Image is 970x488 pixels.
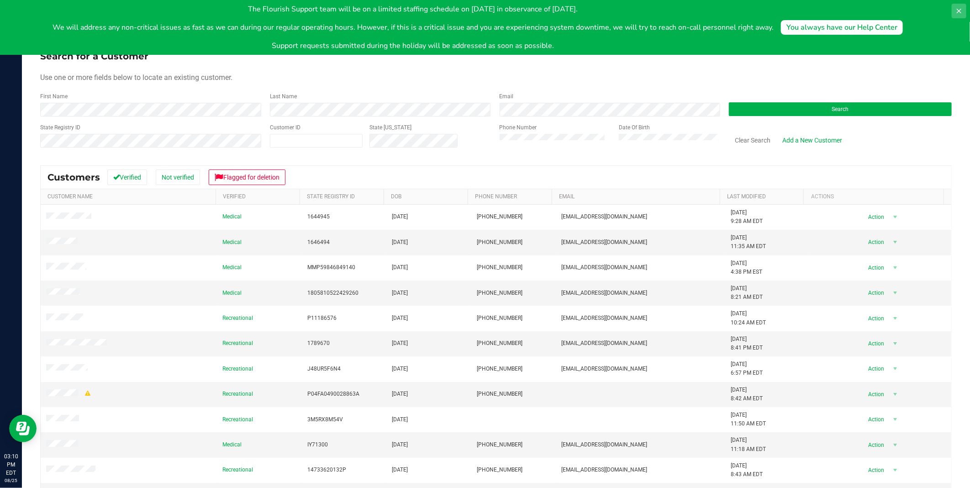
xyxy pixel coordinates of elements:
span: [DATE] 8:41 PM EDT [731,335,763,352]
a: DOB [391,193,401,200]
span: Recreational [222,466,253,474]
span: [EMAIL_ADDRESS][DOMAIN_NAME] [561,440,647,449]
span: select [890,388,901,401]
span: select [890,211,901,223]
span: [DATE] [392,415,408,424]
span: Customers [47,172,100,183]
span: [DATE] [392,238,408,247]
span: Action [860,388,890,401]
span: [DATE] [392,339,408,348]
span: Medical [222,238,242,247]
span: [PHONE_NUMBER] [477,263,522,272]
span: [PHONE_NUMBER] [477,212,522,221]
span: [DATE] 8:43 AM EDT [731,461,763,479]
span: Action [860,439,890,451]
div: You always have our Help Center [786,22,897,33]
span: [EMAIL_ADDRESS][DOMAIN_NAME] [561,212,647,221]
span: [DATE] [392,289,408,297]
span: select [890,439,901,451]
span: Action [860,312,890,325]
span: Recreational [222,365,253,373]
span: [EMAIL_ADDRESS][DOMAIN_NAME] [561,314,647,323]
span: [PHONE_NUMBER] [477,466,522,474]
p: The Flourish Support team will be on a limited staffing schedule on [DATE] in observance of [DATE]. [53,4,774,15]
span: [PHONE_NUMBER] [477,440,522,449]
span: [PHONE_NUMBER] [477,314,522,323]
span: [DATE] 9:28 AM EDT [731,208,763,226]
span: select [890,413,901,426]
span: Recreational [222,314,253,323]
span: Recreational [222,339,253,348]
span: [DATE] [392,365,408,373]
p: 08/25 [4,477,18,484]
span: Search [832,106,849,112]
p: Support requests submitted during the holiday will be addressed as soon as possible. [53,40,774,51]
span: [PHONE_NUMBER] [477,365,522,373]
span: Action [860,211,890,223]
span: Medical [222,289,242,297]
button: Clear Search [729,133,776,148]
span: [EMAIL_ADDRESS][DOMAIN_NAME] [561,289,647,297]
span: Action [860,261,890,274]
button: Flagged for deletion [209,170,285,185]
span: P11186576 [307,314,337,323]
span: Action [860,286,890,299]
span: IY71300 [307,440,328,449]
span: 1644945 [307,212,330,221]
span: J48UR5F6N4 [307,365,341,373]
span: [DATE] 11:35 AM EDT [731,233,766,251]
span: select [890,261,901,274]
span: [EMAIL_ADDRESS][DOMAIN_NAME] [561,263,647,272]
button: Not verified [156,170,200,185]
span: [DATE] 8:21 AM EDT [731,284,763,302]
label: Phone Number [500,123,537,132]
span: [EMAIL_ADDRESS][DOMAIN_NAME] [561,238,647,247]
span: 1789670 [307,339,330,348]
span: 1646494 [307,238,330,247]
div: Actions [811,193,940,200]
span: Recreational [222,415,253,424]
div: Warning - Level 1 [84,389,92,398]
a: Email [559,193,575,200]
span: [DATE] 11:18 AM EDT [731,436,766,453]
a: Add a New Customer [776,133,848,148]
span: [PHONE_NUMBER] [477,390,522,398]
span: [PHONE_NUMBER] [477,289,522,297]
a: Phone Number [475,193,517,200]
span: select [890,286,901,299]
label: State [US_STATE] [369,123,411,132]
span: [DATE] 10:24 AM EDT [731,309,766,327]
iframe: Resource center [9,415,37,442]
span: [DATE] 8:42 AM EDT [731,386,763,403]
span: [DATE] 4:38 PM EST [731,259,762,276]
span: Use one or more fields below to locate an existing customer. [40,73,232,82]
span: Medical [222,212,242,221]
span: P04FA0490028863A [307,390,359,398]
span: 3M5RX8M54V [307,415,343,424]
span: [DATE] [392,314,408,323]
span: select [890,312,901,325]
span: [DATE] [392,440,408,449]
span: Action [860,337,890,350]
p: 03:10 PM EDT [4,452,18,477]
span: Recreational [222,390,253,398]
label: Email [500,92,514,101]
span: [PHONE_NUMBER] [477,339,522,348]
label: Customer ID [270,123,300,132]
span: MMP59846849140 [307,263,355,272]
span: Action [860,413,890,426]
span: [EMAIL_ADDRESS][DOMAIN_NAME] [561,365,647,373]
label: State Registry ID [40,123,80,132]
button: Verified [107,170,147,185]
span: Action [860,236,890,249]
span: select [890,464,901,477]
span: [PHONE_NUMBER] [477,238,522,247]
span: [EMAIL_ADDRESS][DOMAIN_NAME] [561,466,647,474]
label: Date Of Birth [619,123,650,132]
span: Search for a Customer [40,51,148,62]
span: [EMAIL_ADDRESS][DOMAIN_NAME] [561,339,647,348]
a: State Registry Id [307,193,355,200]
label: Last Name [270,92,297,101]
a: Customer Name [47,193,93,200]
span: [DATE] [392,212,408,221]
